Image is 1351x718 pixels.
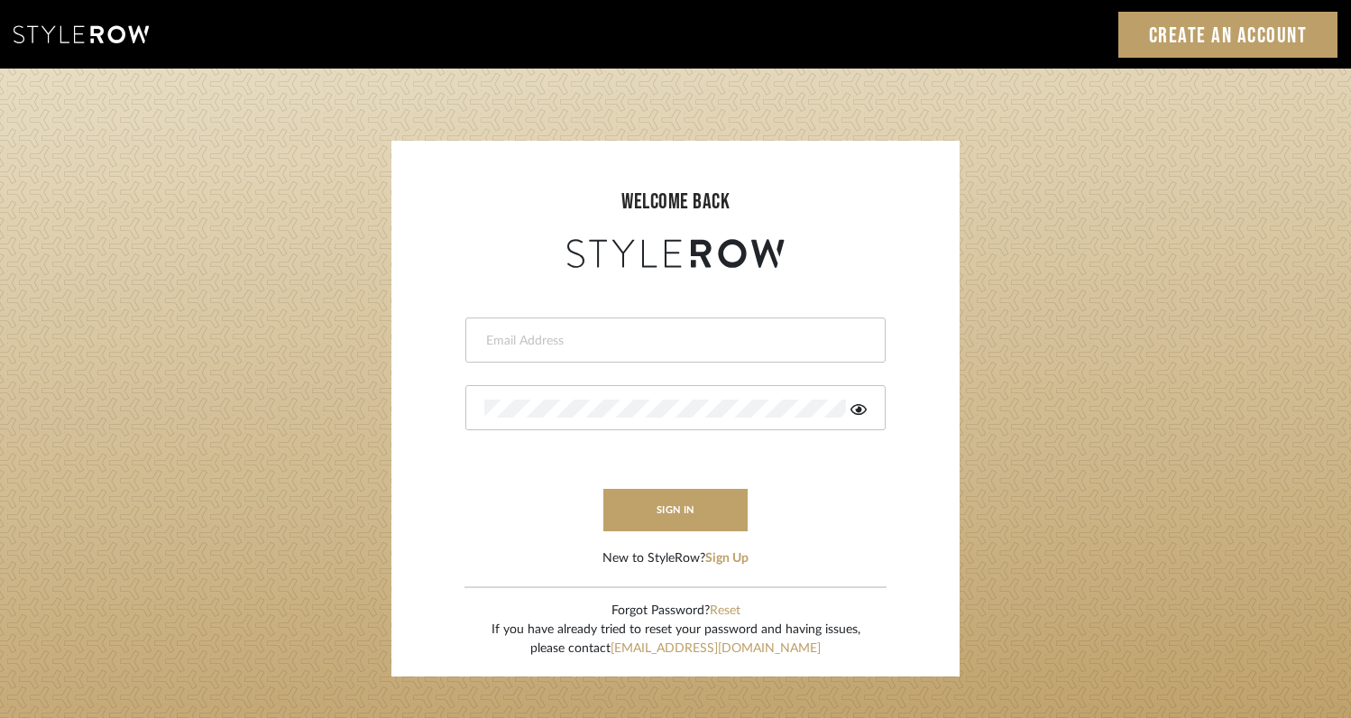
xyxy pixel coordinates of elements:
[492,621,860,658] div: If you have already tried to reset your password and having issues, please contact
[409,186,942,218] div: welcome back
[492,602,860,621] div: Forgot Password?
[603,489,748,531] button: sign in
[484,332,862,350] input: Email Address
[710,602,740,621] button: Reset
[1118,12,1338,58] a: Create an Account
[705,549,749,568] button: Sign Up
[602,549,749,568] div: New to StyleRow?
[611,642,821,655] a: [EMAIL_ADDRESS][DOMAIN_NAME]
